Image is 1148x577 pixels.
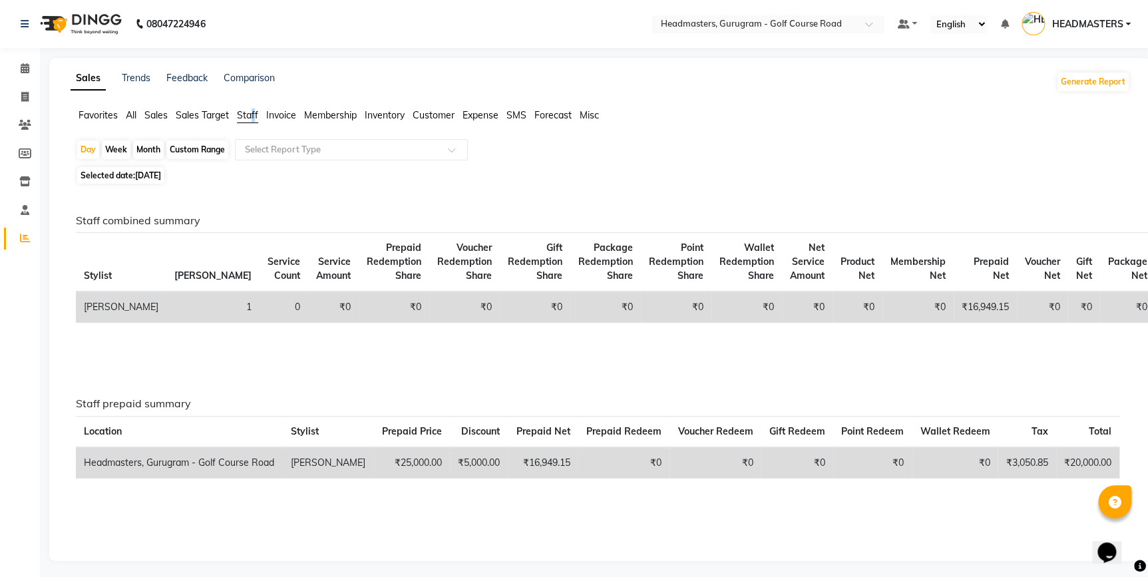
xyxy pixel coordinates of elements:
[998,447,1055,479] td: ₹3,050.85
[1052,17,1123,31] span: HEADMASTERS
[237,109,258,121] span: Staff
[126,109,136,121] span: All
[516,425,570,437] span: Prepaid Net
[1089,425,1111,437] span: Total
[711,291,782,323] td: ₹0
[166,72,208,84] a: Feedback
[260,291,308,323] td: 0
[461,425,500,437] span: Discount
[508,447,578,479] td: ₹16,949.15
[1057,73,1129,91] button: Generate Report
[373,447,449,479] td: ₹25,000.00
[308,291,359,323] td: ₹0
[176,109,229,121] span: Sales Target
[77,140,99,159] div: Day
[382,425,442,437] span: Prepaid Price
[833,291,882,323] td: ₹0
[580,109,599,121] span: Misc
[291,425,319,437] span: Stylist
[570,291,641,323] td: ₹0
[1025,256,1060,282] span: Voucher Net
[166,291,260,323] td: 1
[677,425,753,437] span: Voucher Redeem
[833,447,912,479] td: ₹0
[641,291,711,323] td: ₹0
[34,5,125,43] img: logo
[649,242,703,282] span: Point Redemption Share
[500,291,570,323] td: ₹0
[304,109,357,121] span: Membership
[841,425,904,437] span: Point Redeem
[912,447,998,479] td: ₹0
[365,109,405,121] span: Inventory
[166,140,228,159] div: Custom Range
[506,109,526,121] span: SMS
[359,291,429,323] td: ₹0
[1032,425,1048,437] span: Tax
[769,425,825,437] span: Gift Redeem
[782,291,833,323] td: ₹0
[77,167,164,184] span: Selected date:
[79,109,118,121] span: Favorites
[586,425,662,437] span: Prepaid Redeem
[84,270,112,282] span: Stylist
[266,109,296,121] span: Invoice
[71,67,106,91] a: Sales
[84,425,122,437] span: Location
[1108,256,1147,282] span: Package Net
[367,242,421,282] span: Prepaid Redemption Share
[719,242,774,282] span: Wallet Redemption Share
[1022,12,1045,35] img: HEADMASTERS
[316,256,351,282] span: Service Amount
[1068,291,1100,323] td: ₹0
[1056,447,1119,479] td: ₹20,000.00
[790,242,825,282] span: Net Service Amount
[122,72,150,84] a: Trends
[670,447,761,479] td: ₹0
[283,447,373,479] td: [PERSON_NAME]
[841,256,874,282] span: Product Net
[146,5,205,43] b: 08047224946
[463,109,498,121] span: Expense
[174,270,252,282] span: [PERSON_NAME]
[135,170,161,180] span: [DATE]
[102,140,130,159] div: Week
[761,447,833,479] td: ₹0
[882,291,954,323] td: ₹0
[429,291,500,323] td: ₹0
[1017,291,1068,323] td: ₹0
[76,447,283,479] td: Headmasters, Gurugram - Golf Course Road
[578,242,633,282] span: Package Redemption Share
[133,140,164,159] div: Month
[76,214,1119,227] h6: Staff combined summary
[578,447,669,479] td: ₹0
[954,291,1017,323] td: ₹16,949.15
[413,109,455,121] span: Customer
[76,291,166,323] td: [PERSON_NAME]
[508,242,562,282] span: Gift Redemption Share
[1092,524,1135,564] iframe: chat widget
[534,109,572,121] span: Forecast
[224,72,275,84] a: Comparison
[450,447,508,479] td: ₹5,000.00
[268,256,300,282] span: Service Count
[974,256,1009,282] span: Prepaid Net
[437,242,492,282] span: Voucher Redemption Share
[76,397,1119,410] h6: Staff prepaid summary
[890,256,946,282] span: Membership Net
[1076,256,1092,282] span: Gift Net
[144,109,168,121] span: Sales
[920,425,990,437] span: Wallet Redeem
